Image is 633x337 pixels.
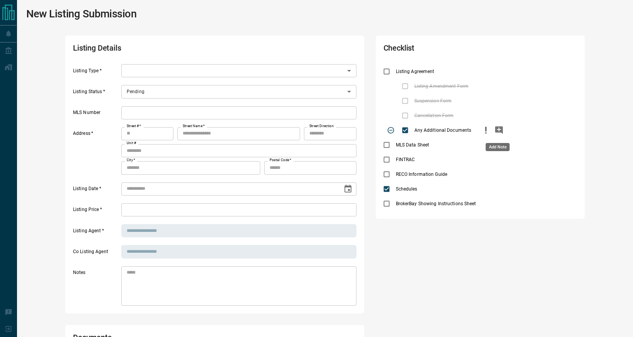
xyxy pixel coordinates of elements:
label: Listing Date [73,186,119,196]
label: City [127,158,135,163]
div: Pending [121,85,356,98]
span: Any Additional Documents [412,127,473,134]
h1: New Listing Submission [26,8,137,20]
span: Suspension Form [412,97,454,104]
label: MLS Number [73,109,119,119]
button: priority [479,123,492,138]
span: BrokerBay Showing Instructions Sheet [394,200,478,207]
span: Listing Amendment Form [412,83,470,90]
label: Listing Price [73,206,119,216]
button: Choose date [340,181,356,197]
span: Schedules [394,186,419,192]
label: Street Direction [309,124,334,129]
label: Co Listing Agent [73,248,119,259]
label: Street Name [183,124,205,129]
label: Listing Agent [73,228,119,238]
label: Listing Type [73,68,119,78]
span: MLS Data Sheet [394,141,431,148]
button: add note [492,123,506,138]
h2: Listing Details [73,43,243,56]
span: RECO Information Guide [394,171,449,178]
label: Street # [127,124,141,129]
h2: Checklist [384,43,500,56]
label: Postal Code [270,158,291,163]
span: Toggle Applicable [384,123,398,138]
label: Listing Status [73,89,119,99]
label: Notes [73,269,119,306]
span: Cancellation Form [412,112,456,119]
div: Add Note [486,143,510,151]
span: Listing Agreement [394,68,436,75]
label: Address [73,130,119,174]
label: Unit # [127,141,136,146]
span: FINTRAC [394,156,417,163]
